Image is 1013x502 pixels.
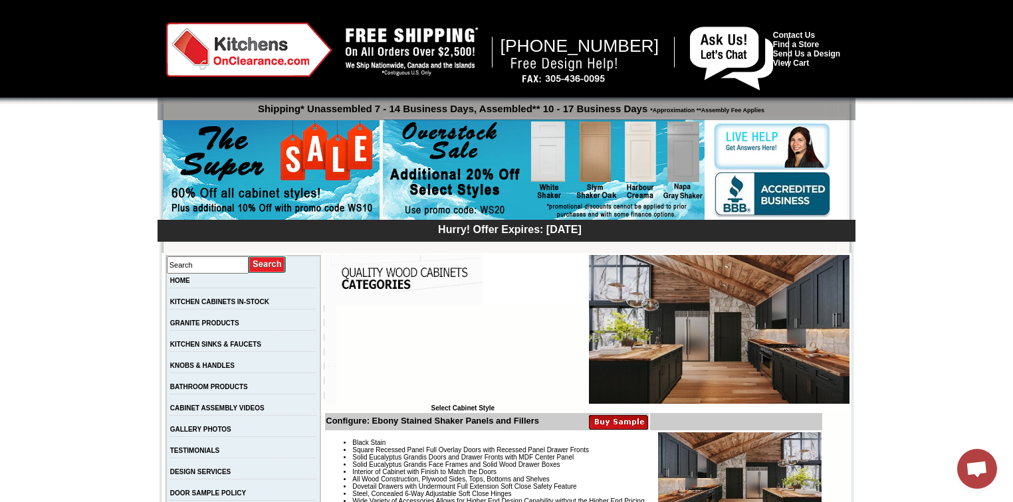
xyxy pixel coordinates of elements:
[164,97,855,114] p: Shipping* Unassembled 7 - 14 Business Days, Assembled** 10 - 17 Business Days
[170,277,190,284] a: HOME
[957,449,997,489] a: Open chat
[336,305,589,404] iframe: Browser incompatible
[647,104,764,114] span: *Approximation **Assembly Fee Applies
[773,31,815,40] a: Contact Us
[170,362,235,369] a: KNOBS & HANDLES
[352,468,497,475] span: Interior of Cabinet with Finish to Match the Doors
[352,461,560,468] span: Solid Eucalyptus Grandis Face Frames and Solid Wood Drawer Boxes
[773,40,819,49] a: Find a Store
[326,416,539,426] b: Configure: Ebony Stained Shaker Panels and Fillers
[352,490,511,497] span: Steel, Concealed 6-Way Adjustable Soft Close Hinges
[773,58,809,68] a: View Cart
[170,447,219,454] a: TESTIMONIALS
[773,49,840,58] a: Send Us a Design
[166,23,332,77] img: Kitchens on Clearance Logo
[431,404,495,412] b: Select Cabinet Style
[352,439,386,446] span: Black Stain
[352,475,549,483] span: All Wood Construction, Plywood Sides, Tops, Bottoms and Shelves
[170,319,239,327] a: GRANITE PRODUCTS
[170,383,248,390] a: BATHROOM PRODUCTS
[170,341,261,348] a: KITCHEN SINKS & FAUCETS
[170,489,246,497] a: DOOR SAMPLE POLICY
[170,298,269,305] a: KITCHEN CABINETS IN-STOCK
[501,36,659,56] span: [PHONE_NUMBER]
[589,255,849,404] img: Ebony Stained Shaker
[170,404,265,412] a: CABINET ASSEMBLY VIDEOS
[352,454,574,461] span: Solid Eucalyptus Grandis Doors and Drawer Fronts with MDF Center Panel
[352,446,589,454] span: Square Recessed Panel Full Overlay Doors with Recessed Panel Drawer Fronts
[164,222,855,236] div: Hurry! Offer Expires: [DATE]
[249,256,286,274] input: Submit
[170,426,231,433] a: GALLERY PHOTOS
[352,483,576,490] span: Dovetail Drawers with Undermount Full Extension Soft Close Safety Feature
[170,468,231,475] a: DESIGN SERVICES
